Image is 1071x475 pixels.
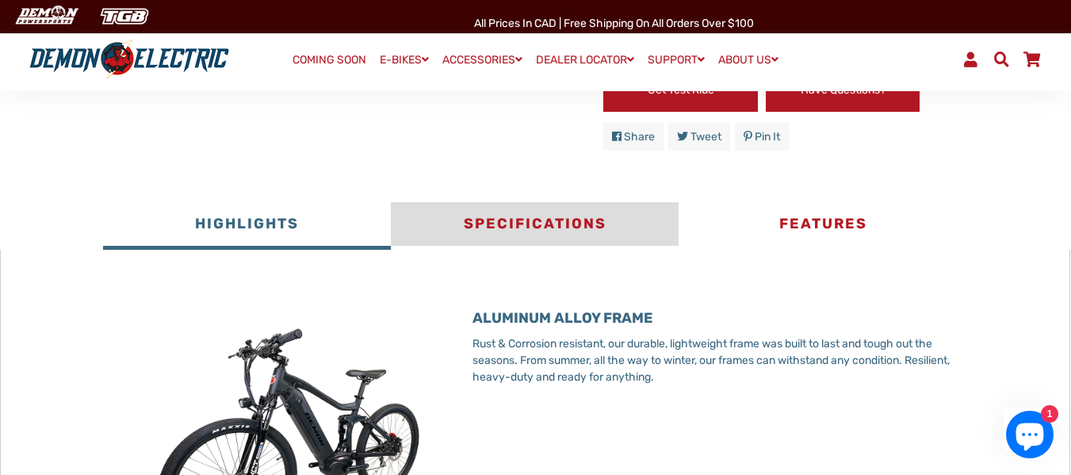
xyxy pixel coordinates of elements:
[8,3,84,29] img: Demon Electric
[472,335,967,385] p: Rust & Corrosion resistant, our durable, lightweight frame was built to last and tough out the se...
[474,17,754,30] span: All Prices in CAD | Free shipping on all orders over $100
[755,130,780,144] span: Pin it
[92,3,157,29] img: TGB Canada
[1001,411,1058,462] inbox-online-store-chat: Shopify online store chat
[530,48,640,71] a: DEALER LOCATOR
[391,202,679,250] button: Specifications
[642,48,710,71] a: SUPPORT
[679,202,966,250] button: Features
[713,48,784,71] a: ABOUT US
[690,130,721,144] span: Tweet
[287,49,372,71] a: COMING SOON
[472,310,967,328] h3: ALUMINUM ALLOY FRAME
[437,48,528,71] a: ACCESSORIES
[103,202,391,250] button: Highlights
[624,130,655,144] span: Share
[374,48,434,71] a: E-BIKES
[24,39,235,80] img: Demon Electric logo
